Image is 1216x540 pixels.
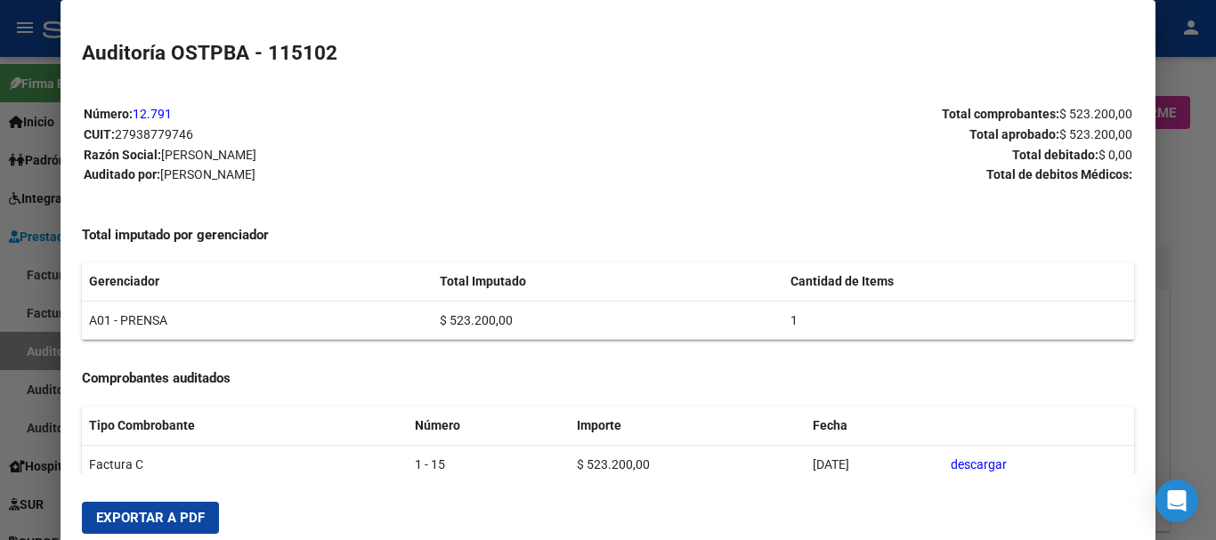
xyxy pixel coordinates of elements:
span: Exportar a PDF [96,510,205,526]
th: Tipo Combrobante [82,407,408,445]
th: Importe [570,407,807,445]
p: Número: [84,104,607,125]
div: Open Intercom Messenger [1155,480,1198,522]
td: $ 523.200,00 [433,301,783,340]
td: [DATE] [806,445,943,484]
span: [PERSON_NAME] [160,167,255,181]
span: $ 523.200,00 [1059,107,1132,121]
p: Total comprobantes: [609,104,1132,125]
th: Número [408,407,570,445]
h4: Comprobantes auditados [82,368,1133,389]
th: Total Imputado [433,262,783,301]
span: 27938779746 [115,127,193,141]
h4: Total imputado por gerenciador [82,225,1133,246]
span: $ 523.200,00 [1059,127,1132,141]
p: Razón Social: [84,145,607,165]
td: A01 - PRENSA [82,301,433,340]
th: Fecha [806,407,943,445]
button: Exportar a PDF [82,502,219,534]
td: 1 - 15 [408,445,570,484]
h2: Auditoría OSTPBA - 115102 [82,38,1133,69]
a: 12.791 [133,107,172,121]
span: $ 0,00 [1098,148,1132,162]
th: Gerenciador [82,262,433,301]
p: Total aprobado: [609,125,1132,145]
td: 1 [783,301,1134,340]
p: Total de debitos Médicos: [609,165,1132,185]
p: Total debitado: [609,145,1132,165]
span: [PERSON_NAME] [161,148,256,162]
p: Auditado por: [84,165,607,185]
p: CUIT: [84,125,607,145]
td: Factura C [82,445,408,484]
td: $ 523.200,00 [570,445,807,484]
a: descargar [951,457,1007,471]
th: Cantidad de Items [783,262,1134,301]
